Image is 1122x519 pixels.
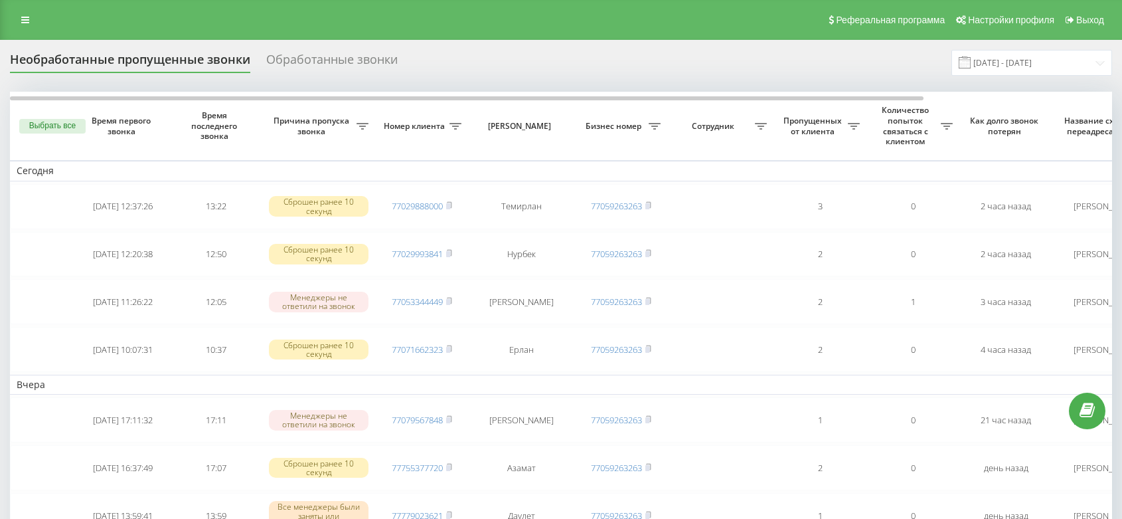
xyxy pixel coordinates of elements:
[479,121,563,132] span: [PERSON_NAME]
[970,116,1042,136] span: Как долго звонок потерян
[468,397,574,443] td: [PERSON_NAME]
[269,340,368,360] div: Сброшен ранее 10 секунд
[468,327,574,372] td: Ерлан
[968,15,1054,25] span: Настройки профиля
[674,121,755,132] span: Сотрудник
[169,445,262,490] td: 17:07
[392,462,443,474] a: 77755377720
[269,244,368,264] div: Сброшен ранее 10 секунд
[773,445,866,490] td: 2
[591,414,642,426] a: 77059263263
[76,445,169,490] td: [DATE] 16:37:49
[959,279,1052,324] td: 3 часа назад
[392,344,443,356] a: 77071662323
[269,458,368,478] div: Сброшен ранее 10 секунд
[468,232,574,277] td: Нурбек
[866,184,959,229] td: 0
[873,105,941,146] span: Количество попыток связаться с клиентом
[169,184,262,229] td: 13:22
[76,184,169,229] td: [DATE] 12:37:26
[269,292,368,312] div: Менеджеры не ответили на звонок
[591,296,642,308] a: 77059263263
[266,52,398,73] div: Обработанные звонки
[591,462,642,474] a: 77059263263
[959,184,1052,229] td: 2 часа назад
[866,232,959,277] td: 0
[591,344,642,356] a: 77059263263
[76,232,169,277] td: [DATE] 12:20:38
[866,397,959,443] td: 0
[591,200,642,212] a: 77059263263
[19,119,86,134] button: Выбрать все
[76,279,169,324] td: [DATE] 11:26:22
[1076,15,1104,25] span: Выход
[10,52,250,73] div: Необработанные пропущенные звонки
[169,397,262,443] td: 17:11
[269,196,368,216] div: Сброшен ранее 10 секунд
[866,327,959,372] td: 0
[392,200,443,212] a: 77029888000
[581,121,649,132] span: Бизнес номер
[468,279,574,324] td: [PERSON_NAME]
[773,232,866,277] td: 2
[773,184,866,229] td: 3
[87,116,159,136] span: Время первого звонка
[959,397,1052,443] td: 21 час назад
[169,232,262,277] td: 12:50
[269,410,368,430] div: Менеджеры не ответили на звонок
[169,279,262,324] td: 12:05
[591,248,642,260] a: 77059263263
[773,397,866,443] td: 1
[392,414,443,426] a: 77079567848
[773,279,866,324] td: 2
[76,397,169,443] td: [DATE] 17:11:32
[180,110,252,142] span: Время последнего звонка
[468,184,574,229] td: Темирлан
[959,232,1052,277] td: 2 часа назад
[269,116,357,136] span: Причина пропуска звонка
[468,445,574,490] td: Азамат
[959,445,1052,490] td: день назад
[392,248,443,260] a: 77029993841
[382,121,449,132] span: Номер клиента
[76,327,169,372] td: [DATE] 10:07:31
[780,116,848,136] span: Пропущенных от клиента
[866,445,959,490] td: 0
[836,15,945,25] span: Реферальная программа
[169,327,262,372] td: 10:37
[392,296,443,308] a: 77053344449
[773,327,866,372] td: 2
[959,327,1052,372] td: 4 часа назад
[866,279,959,324] td: 1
